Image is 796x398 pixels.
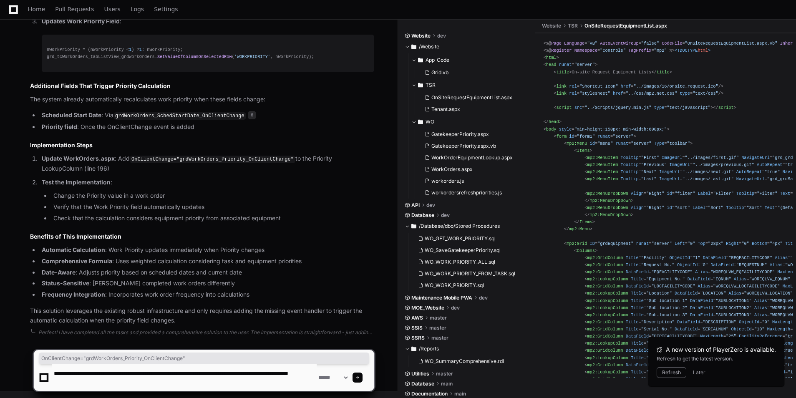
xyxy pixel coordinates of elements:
[597,141,613,146] span: "menu"
[741,241,749,246] span: "0"
[411,305,444,311] span: MOE_Website
[698,48,708,53] span: html
[626,270,649,275] span: DataField
[613,134,633,139] span: "server"
[577,134,595,139] span: "form1"
[780,191,791,196] span: Text
[690,305,713,310] span: DataField
[418,80,423,90] svg: Directory
[641,155,659,160] span: "First"
[556,70,569,75] span: title
[749,277,791,282] span: "WOREQLVW_EQNUM"
[42,178,374,187] p: :
[657,70,670,75] span: title
[667,205,672,210] span: id
[39,245,374,255] li: : Work Priority updates immediately when Priority changes
[554,70,572,75] span: < >
[421,103,524,115] button: Tenant.aspx
[39,268,374,277] li: : Adjusts priority based on scheduled dates and current date
[587,284,623,289] span: mp2:GridColumn
[626,255,639,260] span: Title
[415,233,524,244] button: WO_GET_WORK_PRIORITY.sql
[752,241,767,246] span: Bottom
[42,111,101,118] strong: Scheduled Start Date
[652,241,672,246] span: "server"
[651,270,693,275] span: "EQFACILITYCODE"
[569,227,589,232] span: mp2:Menu
[431,189,502,196] span: workordersrefreshpriorities.js
[411,221,416,231] svg: Directory
[590,141,595,146] span: id
[675,241,685,246] span: Left
[654,141,665,146] span: Type
[667,141,690,146] span: "toolbar"
[421,187,524,199] button: workordersrefreshpriorities.js
[574,48,597,53] span: Namespace
[693,369,705,376] button: Later
[421,67,524,78] button: Grid.vb
[587,41,597,46] span: "VB"
[688,241,695,246] span: "0"
[734,277,747,282] span: Alias
[421,175,524,187] button: workorders.js
[765,205,775,210] span: Text
[695,270,708,275] span: Alias
[42,18,120,25] strong: Updates Work Priority Field
[411,33,431,39] span: Website
[590,212,631,217] span: mp2:MenuDropDown
[710,262,733,267] span: DataField
[770,262,783,267] span: Alias
[646,205,664,210] span: "Right"
[713,106,736,111] span: </ >
[716,298,752,303] span: "SUBLOCATION1"
[405,40,529,53] button: /Website
[615,141,628,146] span: runat
[667,106,710,111] span: "text/javascript"
[574,63,595,68] span: "server"
[641,262,675,267] span: "Request No."
[693,163,754,168] span: "../images/previous.gif"
[42,269,76,276] strong: Date-Aware
[411,212,434,219] span: Database
[713,191,733,196] span: "Filter"
[662,41,682,46] span: CodeFile
[708,241,723,246] span: "28px"
[587,191,628,196] span: mp2:MenuDropDown
[564,227,592,232] span: </ >
[621,84,631,89] span: href
[42,291,105,298] strong: Frequency Integration
[747,205,762,210] span: "Sort"
[574,220,595,225] span: </ >
[662,155,682,160] span: ImageUrl
[415,244,524,256] button: WO_SaveGatekeeperPriority.sql
[590,198,631,203] span: mp2:MenuDropDown
[554,106,713,111] span: < = = >
[587,298,628,303] span: mp2:LookupColumn
[659,170,680,175] span: ImageUrl
[30,95,374,104] p: The system already automatically recalculates work priority when these fields change:
[431,131,489,138] span: GatekeeperPriority.aspx
[587,255,623,260] span: mp2:GridColumn
[631,291,644,296] span: Title
[130,156,295,163] code: OnClientChange="grdWorkOrders_Priority_OnClientChange"
[559,127,572,132] span: style
[42,123,77,130] strong: Priority field
[431,143,496,149] span: GatekeeperPriority.aspx.vb
[415,256,524,268] button: WO_WORK_PRIORITY_ALL.sql
[584,106,651,111] span: "../Scripts/jquery.min.js"
[411,78,529,92] button: TSR
[556,134,567,139] span: form
[421,92,524,103] button: OnSiteRequestEquipmentList.aspx
[418,117,423,127] svg: Directory
[736,177,765,182] span: NavigateUrl
[597,134,610,139] span: runat
[631,298,644,303] span: Title
[597,241,633,246] span: "grdEquipment"
[577,248,595,253] span: Columns
[587,170,618,175] span: mp2:MenuItem
[628,48,651,53] span: TagPrefix
[421,128,524,140] button: GatekeeperPriority.aspx
[479,295,488,301] span: dev
[728,255,772,260] span: "REQFACILITYCODE"
[621,170,639,175] span: Tooltip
